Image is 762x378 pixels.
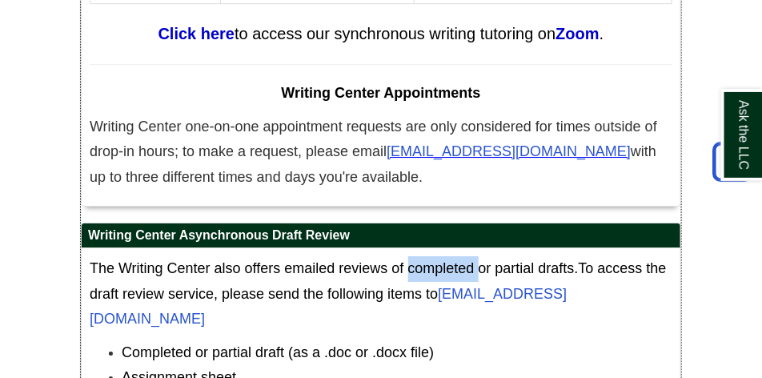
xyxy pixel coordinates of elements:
[158,25,235,42] a: Click here
[90,119,657,160] span: Writing Center one-on-one appointment requests are only considered for times outside of drop-in h...
[387,146,631,159] a: [EMAIL_ADDRESS][DOMAIN_NAME]
[600,25,604,42] span: .
[282,85,481,101] span: Writing Center Appointments
[235,25,555,42] span: to access our synchronous writing tutoring on
[90,260,579,276] span: The Writing Center also offers emailed reviews of completed or partial drafts.
[90,260,667,327] span: To access the draft review service, please send the following items to
[387,143,631,159] span: [EMAIL_ADDRESS][DOMAIN_NAME]
[90,143,656,185] span: with up to three different times and days you're available.
[122,344,434,360] span: Completed or partial draft (as a .doc or .docx file)
[82,223,680,248] h2: Writing Center Asynchronous Draft Review
[707,151,758,172] a: Back to Top
[555,25,599,42] a: Zoom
